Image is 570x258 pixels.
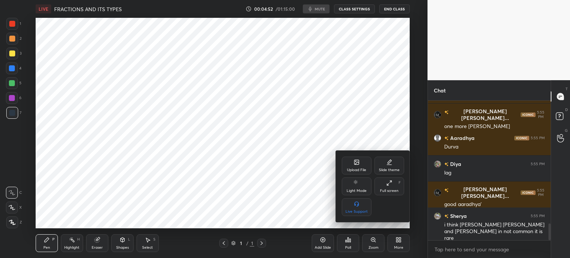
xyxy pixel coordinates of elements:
[347,189,367,193] div: Light Mode
[347,168,366,172] div: Upload File
[399,181,401,184] div: F
[380,189,399,193] div: Full screen
[379,168,400,172] div: Slide theme
[345,210,368,213] div: Live Support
